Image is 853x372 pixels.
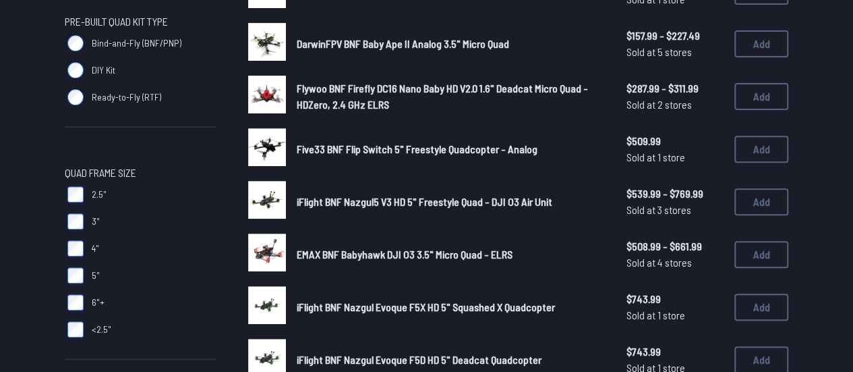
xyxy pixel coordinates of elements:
[92,215,100,228] span: 3"
[626,44,724,60] span: Sold at 5 stores
[92,323,111,336] span: <2.5"
[626,344,724,360] span: $743.99
[248,286,286,324] img: image
[626,307,724,323] span: Sold at 1 store
[67,240,84,257] input: 4"
[92,63,115,77] span: DIY Kit
[248,23,286,65] a: image
[67,294,84,311] input: 6"+
[626,97,724,113] span: Sold at 2 stores
[626,133,724,149] span: $509.99
[734,83,788,110] button: Add
[734,188,788,215] button: Add
[734,136,788,163] button: Add
[92,90,161,104] span: Ready-to-Fly (RTF)
[297,195,552,208] span: iFlight BNF Nazgul5 V3 HD 5" Freestyle Quad - DJI O3 Air Unit
[297,142,537,155] span: Five33 BNF Flip Switch 5" Freestyle Quadcopter - Analog
[67,213,84,230] input: 3"
[92,242,99,255] span: 4"
[297,194,605,210] a: iFlight BNF Nazgul5 V3 HD 5" Freestyle Quad - DJI O3 Air Unit
[297,300,555,313] span: iFlight BNF Nazgul Evoque F5X HD 5" Squashed X Quadcopter
[297,37,509,50] span: DarwinFPV BNF Baby Ape II Analog 3.5" Micro Quad
[67,186,84,203] input: 2.5"
[248,76,286,117] a: image
[67,35,84,51] input: Bind-and-Fly (BNF/PNP)
[626,255,724,271] span: Sold at 4 stores
[67,62,84,78] input: DIY Kit
[297,82,588,111] span: Flywoo BNF Firefly DC16 Nano Baby HD V2.0 1.6" Deadcat Micro Quad - HDZero, 2.4 GHz ELRS
[734,30,788,57] button: Add
[297,352,605,368] a: iFlight BNF Nazgul Evoque F5D HD 5" Deadcat Quadcopter
[248,181,286,219] img: image
[67,89,84,105] input: Ready-to-Fly (RTF)
[297,246,605,263] a: EMAX BNF Babyhawk DJI O3 3.5" Micro Quad - ELRS
[248,234,286,275] a: image
[626,202,724,218] span: Sold at 3 stores
[67,267,84,284] input: 5"
[92,36,181,50] span: Bind-and-Fly (BNF/PNP)
[626,186,724,202] span: $539.99 - $769.99
[297,353,541,366] span: iFlight BNF Nazgul Evoque F5D HD 5" Deadcat Quadcopter
[92,296,105,309] span: 6"+
[92,188,107,201] span: 2.5"
[67,321,84,338] input: <2.5"
[297,141,605,157] a: Five33 BNF Flip Switch 5" Freestyle Quadcopter - Analog
[65,165,136,181] span: Quad Frame Size
[92,269,100,282] span: 5"
[297,36,605,52] a: DarwinFPV BNF Baby Ape II Analog 3.5" Micro Quad
[248,286,286,328] a: image
[65,14,168,30] span: Pre-Built Quad Kit Type
[626,80,724,97] span: $287.99 - $311.99
[248,181,286,223] a: image
[248,23,286,61] img: image
[297,299,605,315] a: iFlight BNF Nazgul Evoque F5X HD 5" Squashed X Quadcopter
[248,128,286,170] a: image
[626,238,724,255] span: $508.99 - $661.99
[734,241,788,268] button: Add
[248,128,286,166] img: image
[297,248,512,261] span: EMAX BNF Babyhawk DJI O3 3.5" Micro Quad - ELRS
[626,28,724,44] span: $157.99 - $227.49
[297,80,605,113] a: Flywoo BNF Firefly DC16 Nano Baby HD V2.0 1.6" Deadcat Micro Quad - HDZero, 2.4 GHz ELRS
[626,149,724,165] span: Sold at 1 store
[626,291,724,307] span: $743.99
[734,294,788,321] button: Add
[248,234,286,271] img: image
[248,76,286,113] img: image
